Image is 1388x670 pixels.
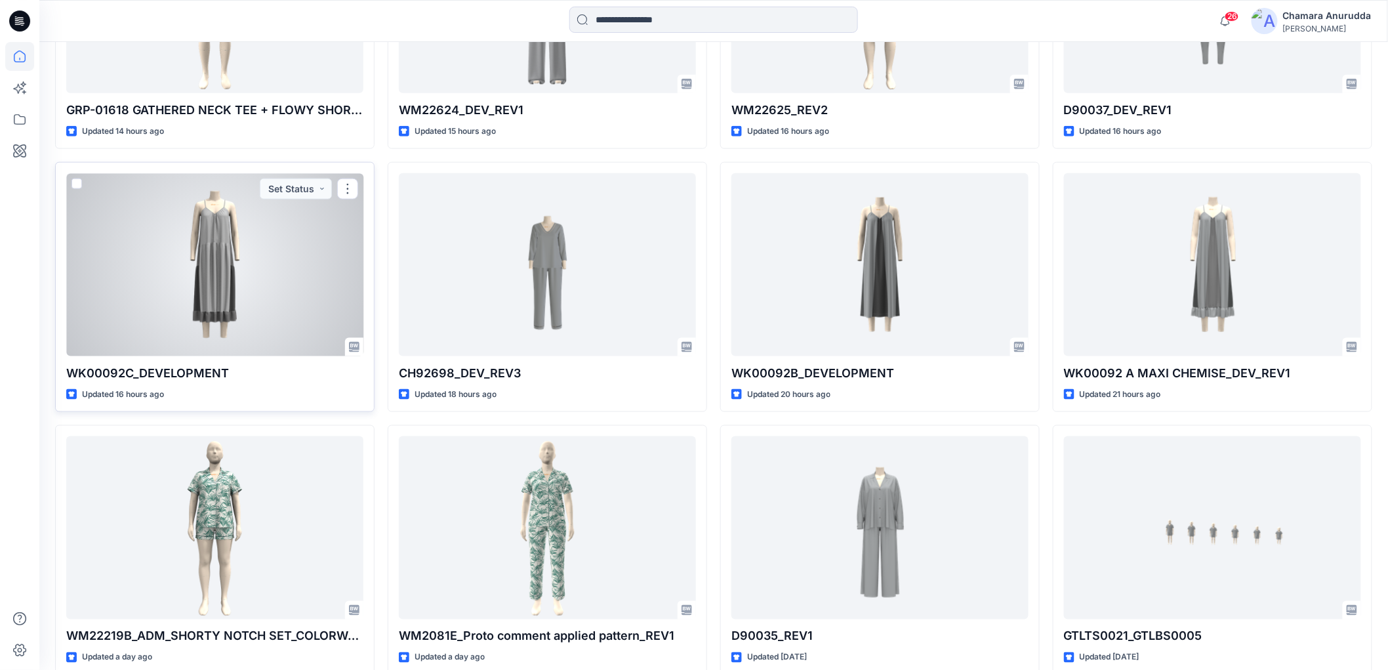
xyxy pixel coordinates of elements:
a: GTLTS0021_GTLBS0005 [1064,436,1361,619]
img: avatar [1252,8,1278,34]
p: Updated 16 hours ago [747,125,829,138]
p: Updated 18 hours ago [415,388,497,402]
p: Updated 21 hours ago [1080,388,1161,402]
p: WM2081E_Proto comment applied pattern_REV1 [399,627,696,646]
a: WM2081E_Proto comment applied pattern_REV1 [399,436,696,619]
p: Updated 16 hours ago [82,388,164,402]
p: D90035_REV1 [731,627,1029,646]
p: GRP-01618 GATHERED NECK TEE + FLOWY SHORT_REV1 [66,101,363,119]
p: Updated [DATE] [747,651,807,665]
a: WK00092B_DEVELOPMENT [731,173,1029,356]
p: Updated a day ago [82,651,152,665]
span: 26 [1225,11,1239,22]
a: WM22219B_ADM_SHORTY NOTCH SET_COLORWAY_REV1 [66,436,363,619]
p: Updated 15 hours ago [415,125,496,138]
p: Updated 16 hours ago [1080,125,1162,138]
a: D90035_REV1 [731,436,1029,619]
p: D90037_DEV_REV1 [1064,101,1361,119]
p: GTLTS0021_GTLBS0005 [1064,627,1361,646]
p: WM22624_DEV_REV1 [399,101,696,119]
p: WK00092C_DEVELOPMENT [66,364,363,383]
p: Updated a day ago [415,651,485,665]
p: Updated [DATE] [1080,651,1139,665]
p: Updated 20 hours ago [747,388,830,402]
p: WK00092B_DEVELOPMENT [731,364,1029,383]
a: WK00092C_DEVELOPMENT [66,173,363,356]
a: WK00092 A MAXI CHEMISE_DEV_REV1 [1064,173,1361,356]
p: WK00092 A MAXI CHEMISE_DEV_REV1 [1064,364,1361,383]
div: [PERSON_NAME] [1283,24,1372,33]
p: WM22219B_ADM_SHORTY NOTCH SET_COLORWAY_REV1 [66,627,363,646]
div: Chamara Anurudda [1283,8,1372,24]
a: CH92698_DEV_REV3 [399,173,696,356]
p: Updated 14 hours ago [82,125,164,138]
p: CH92698_DEV_REV3 [399,364,696,383]
p: WM22625_REV2 [731,101,1029,119]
